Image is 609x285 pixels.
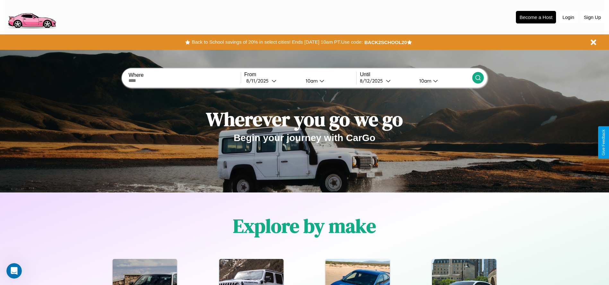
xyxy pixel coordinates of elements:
[302,78,319,84] div: 10am
[5,3,59,30] img: logo
[601,129,606,156] div: Give Feedback
[360,72,472,77] label: Until
[246,78,272,84] div: 8 / 11 / 2025
[516,11,556,23] button: Become a Host
[128,72,240,78] label: Where
[190,38,364,47] button: Back to School savings of 20% in select cities! Ends [DATE] 10am PT.Use code:
[233,213,376,239] h1: Explore by make
[581,11,604,23] button: Sign Up
[414,77,472,84] button: 10am
[6,263,22,279] iframe: Intercom live chat
[244,72,356,77] label: From
[559,11,578,23] button: Login
[244,77,300,84] button: 8/11/2025
[360,78,386,84] div: 8 / 12 / 2025
[416,78,433,84] div: 10am
[300,77,357,84] button: 10am
[364,40,407,45] b: BACK2SCHOOL20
